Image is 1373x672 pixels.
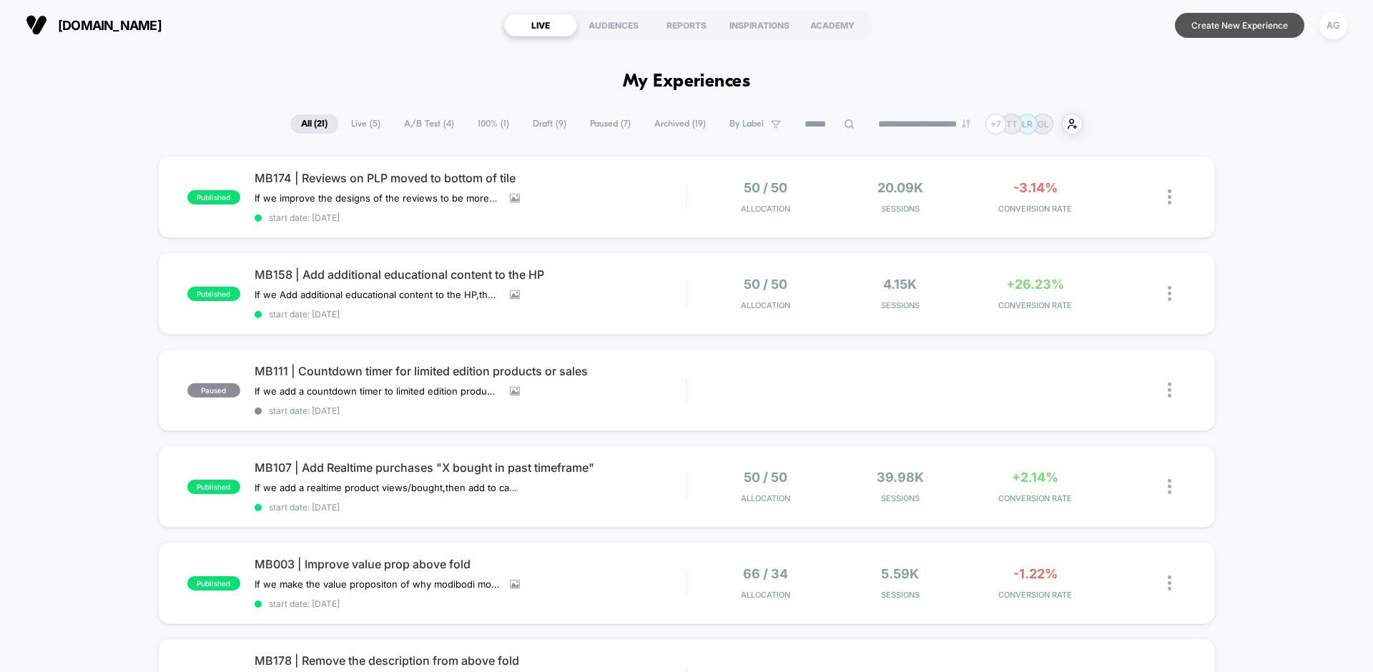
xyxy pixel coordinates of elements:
[729,119,764,129] span: By Label
[340,114,391,134] span: Live ( 5 )
[255,309,686,320] span: start date: [DATE]
[187,190,240,204] span: published
[837,590,965,600] span: Sessions
[187,287,240,301] span: published
[290,114,338,134] span: All ( 21 )
[1022,119,1033,129] p: LR
[877,470,924,485] span: 39.98k
[255,385,499,397] span: If we add a countdown timer to limited edition products or sale items,then Add to Carts will incr...
[255,653,686,668] span: MB178 | Remove the description from above fold
[579,114,641,134] span: Paused ( 7 )
[187,480,240,494] span: published
[522,114,577,134] span: Draft ( 9 )
[255,460,686,475] span: MB107 | Add Realtime purchases "X bought in past timeframe"
[187,576,240,591] span: published
[723,14,796,36] div: INSPIRATIONS
[971,493,1099,503] span: CONVERSION RATE
[1038,119,1049,129] p: GL
[971,590,1099,600] span: CONVERSION RATE
[744,470,787,485] span: 50 / 50
[881,566,919,581] span: 5.59k
[255,171,686,185] span: MB174 | Reviews on PLP moved to bottom of tile
[1006,119,1018,129] p: TT
[623,71,751,92] h1: My Experiences
[1168,479,1171,494] img: close
[741,493,790,503] span: Allocation
[1175,13,1304,38] button: Create New Experience
[1013,566,1058,581] span: -1.22%
[985,114,1006,134] div: + 7
[971,300,1099,310] span: CONVERSION RATE
[21,14,166,36] button: [DOMAIN_NAME]
[971,204,1099,214] span: CONVERSION RATE
[255,598,686,609] span: start date: [DATE]
[741,300,790,310] span: Allocation
[837,300,965,310] span: Sessions
[644,114,717,134] span: Archived ( 19 )
[1006,277,1064,292] span: +26.23%
[467,114,520,134] span: 100% ( 1 )
[255,267,686,282] span: MB158 | Add additional educational content to the HP
[58,18,162,33] span: [DOMAIN_NAME]
[796,14,869,36] div: ACADEMY
[577,14,650,36] div: AUDIENCES
[255,364,686,378] span: MB111 | Countdown timer for limited edition products or sales
[26,14,47,36] img: Visually logo
[187,383,240,397] span: paused
[1168,189,1171,204] img: close
[1168,382,1171,397] img: close
[255,405,686,416] span: start date: [DATE]
[255,289,499,300] span: If we Add additional educational content to the HP,then CTR will increase,because visitors are be...
[962,119,970,128] img: end
[650,14,723,36] div: REPORTS
[1168,286,1171,301] img: close
[1168,575,1171,591] img: close
[883,277,917,292] span: 4.15k
[743,566,788,581] span: 66 / 34
[1013,180,1058,195] span: -3.14%
[741,204,790,214] span: Allocation
[837,204,965,214] span: Sessions
[255,578,499,590] span: If we make the value propositon of why modibodi more clear above the fold,then conversions will i...
[837,493,965,503] span: Sessions
[741,590,790,600] span: Allocation
[1319,11,1347,39] div: AG
[255,482,520,493] span: If we add a realtime product views/bought,then add to carts will increase,because social proof is...
[255,557,686,571] span: MB003 | Improve value prop above fold
[1315,11,1352,40] button: AG
[744,180,787,195] span: 50 / 50
[877,180,923,195] span: 20.09k
[393,114,465,134] span: A/B Test ( 4 )
[1012,470,1058,485] span: +2.14%
[255,502,686,513] span: start date: [DATE]
[255,192,499,204] span: If we improve the designs of the reviews to be more visible and credible,then conversions will in...
[504,14,577,36] div: LIVE
[744,277,787,292] span: 50 / 50
[255,212,686,223] span: start date: [DATE]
